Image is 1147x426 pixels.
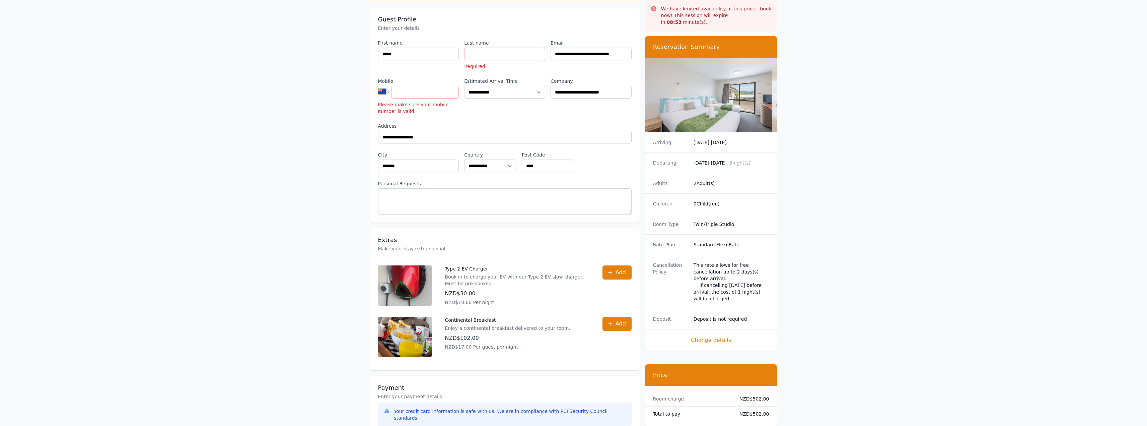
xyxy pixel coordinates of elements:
[653,371,769,379] h3: Price
[734,411,769,417] dd: NZD$502.00
[445,325,570,331] p: Enjoy a continental breakfast delivered to your room.
[378,393,632,400] p: Enter your payment details
[394,408,626,421] div: Your credit card information is safe with us. We are in compliance with PCI Security Council stan...
[445,290,589,298] p: NZD$30.00
[729,160,750,166] span: 3 night(s)
[653,160,688,166] dt: Departing
[378,25,632,32] p: Enter your details
[653,262,688,302] dt: Cancellation Policy
[378,245,632,252] p: Make your stay extra special
[667,19,682,25] strong: 08 : 53
[378,151,459,158] label: City
[378,236,632,244] h3: Extras
[522,151,574,158] label: Post Code
[464,78,545,84] label: Estimated Arrival Time
[653,336,769,344] span: Change details
[378,101,459,115] p: Please make sure your mobile number is valid.
[653,316,688,322] dt: Deposit
[445,273,589,287] p: Book in to charge your EV with our Type 2 EV slow charger. Must be pre-booked.
[694,139,769,146] dd: [DATE] [DATE]
[645,58,777,132] img: Twin/Triple Studio
[378,384,632,392] h3: Payment
[378,15,632,23] h3: Guest Profile
[551,78,632,84] label: Company
[653,395,729,402] dt: Room charge
[694,241,769,248] dd: Standard Flexi Rate
[694,262,769,302] div: This rate allows for free cancellation up to 2 days(s) before arrival. If cancelling [DATE] befor...
[464,40,545,46] label: Last name
[602,265,632,280] button: Add
[602,317,632,331] button: Add
[653,43,769,51] h3: Reservation Summary
[653,241,688,248] dt: Rate Plan
[694,180,769,187] dd: 2 Adult(s)
[445,334,570,342] p: NZD$102.00
[464,63,545,70] p: Required
[661,5,772,25] p: We have limited availability at this price - book now! This session will expire in minute(s).
[445,299,589,306] p: NZD$10.00 Per night
[653,180,688,187] dt: Adults
[378,40,459,46] label: First name
[378,123,632,129] label: Address
[378,180,632,187] label: Personal Requests
[653,221,688,228] dt: Room Type
[445,265,589,272] p: Type 2 EV Charger
[551,40,632,46] label: Email
[653,200,688,207] dt: Children
[378,78,459,84] label: Mobile
[653,411,729,417] dt: Total to pay
[694,160,769,166] dd: [DATE] [DATE]
[445,344,570,350] p: NZD$17.00 Per guest per night
[694,200,769,207] dd: 0 Child(ren)
[653,139,688,146] dt: Arriving
[445,317,570,323] p: Continental Breakfast
[616,268,626,277] span: Add
[616,320,626,328] span: Add
[378,265,432,306] img: Type 2 EV Charger
[734,395,769,402] dd: NZD$502.00
[694,221,769,228] dd: Twin/Triple Studio
[694,316,769,322] dd: Deposit is not required
[378,317,432,357] img: Continental Breakfast
[464,151,516,158] label: Country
